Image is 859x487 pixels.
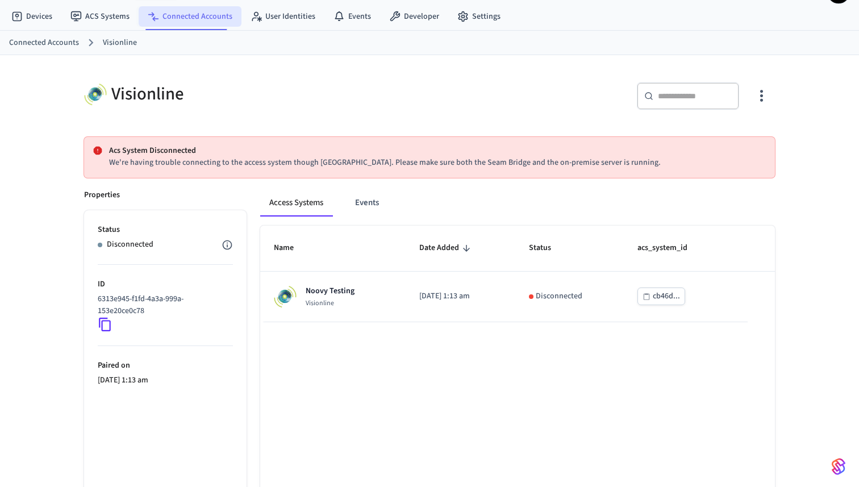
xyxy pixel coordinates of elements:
a: Connected Accounts [9,37,79,49]
p: [DATE] 1:13 am [419,290,502,302]
a: Developer [380,6,448,27]
span: Date Added [419,239,474,257]
a: Devices [2,6,61,27]
img: Visionline Logo [274,285,297,308]
a: Visionline [103,37,137,49]
p: ID [98,278,233,290]
a: Settings [448,6,510,27]
p: 6313e945-f1fd-4a3a-999a-153e20ce0c78 [98,293,228,317]
button: cb46d... [637,288,685,305]
p: We're having trouble connecting to the access system though [GEOGRAPHIC_DATA]. Please make sure b... [109,157,766,169]
p: Properties [84,189,120,201]
div: Visionline [84,82,423,106]
a: User Identities [241,6,324,27]
span: Status [529,239,566,257]
img: SeamLogoGradient.69752ec5.svg [832,457,845,476]
p: Status [98,224,233,236]
div: cb46d... [653,289,680,303]
table: sticky table [260,226,775,322]
p: Visionline [306,299,355,308]
p: Paired on [98,360,233,372]
img: Visionline [84,82,107,106]
p: [DATE] 1:13 am [98,374,233,386]
button: Access Systems [260,189,332,217]
p: Noovy Testing [306,285,355,297]
p: Disconnected [536,290,582,302]
span: Name [274,239,308,257]
p: Disconnected [107,239,153,251]
a: ACS Systems [61,6,139,27]
a: Events [324,6,380,27]
div: connected account tabs [260,189,775,217]
a: Connected Accounts [139,6,241,27]
span: acs_system_id [637,239,702,257]
button: Events [346,189,388,217]
p: Acs System Disconnected [109,145,766,157]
